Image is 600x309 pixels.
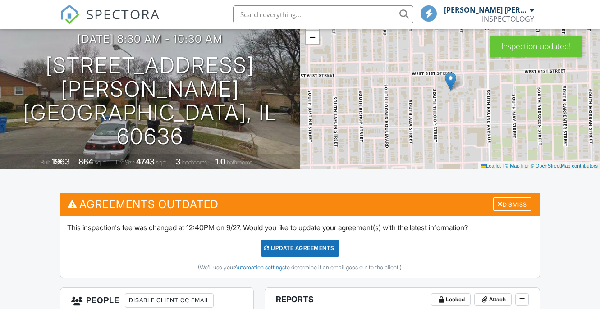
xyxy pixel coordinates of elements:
[14,54,286,149] h1: [STREET_ADDRESS][PERSON_NAME] [GEOGRAPHIC_DATA], IL 60636
[215,157,225,166] div: 1.0
[261,240,339,257] div: Update Agreements
[78,33,223,45] h3: [DATE] 8:30 am - 10:30 am
[176,157,181,166] div: 3
[182,159,207,166] span: bedrooms
[309,32,315,43] span: −
[156,159,167,166] span: sq.ft.
[445,72,456,91] img: Marker
[86,5,160,23] span: SPECTORA
[67,264,533,271] div: (We'll use your to determine if an email goes out to the client.)
[116,159,135,166] span: Lot Size
[41,159,50,166] span: Built
[502,163,504,168] span: |
[490,36,582,57] div: Inspection updated!
[60,216,540,278] div: This inspection's fee was changed at 12:40PM on 9/27. Would you like to update your agreement(s) ...
[481,163,501,168] a: Leaflet
[306,31,319,44] a: Zoom out
[531,163,598,168] a: © OpenStreetMap contributors
[444,5,527,14] div: [PERSON_NAME] [PERSON_NAME]
[95,159,107,166] span: sq. ft.
[136,157,155,166] div: 4743
[78,157,93,166] div: 864
[493,197,531,211] div: Dismiss
[505,163,529,168] a: © MapTiler
[227,159,252,166] span: bathrooms
[52,157,70,166] div: 1963
[482,14,534,23] div: INSPECTOLOGY
[60,12,160,31] a: SPECTORA
[233,5,413,23] input: Search everything...
[60,193,540,215] h3: Agreements Outdated
[234,264,285,271] a: Automation settings
[60,5,80,24] img: The Best Home Inspection Software - Spectora
[125,293,214,308] div: Disable Client CC Email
